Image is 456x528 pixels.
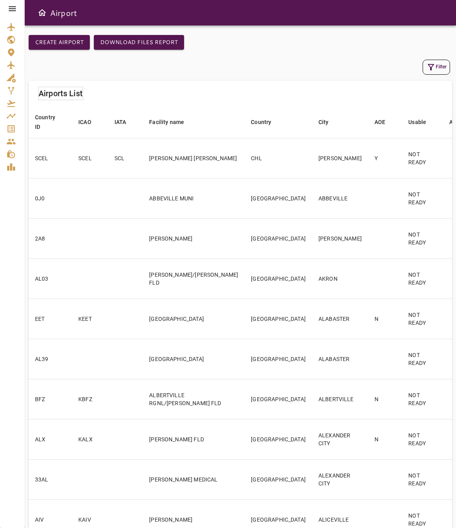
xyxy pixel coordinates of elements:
[149,117,194,127] span: Facility name
[244,419,312,459] td: [GEOGRAPHIC_DATA]
[94,35,184,50] button: Download Files Report
[143,379,244,419] td: ALBERTVILLE RGNL/[PERSON_NAME] FLD
[312,218,368,258] td: [PERSON_NAME]
[375,117,385,127] div: AOE
[312,299,368,339] td: ALABASTER
[408,190,437,206] p: NOT READY
[29,218,72,258] td: 2A8
[368,419,402,459] td: N
[244,138,312,178] td: CHL
[408,431,437,447] p: NOT READY
[244,258,312,299] td: [GEOGRAPHIC_DATA]
[35,113,55,132] div: Country ID
[408,472,437,487] p: NOT READY
[312,459,368,499] td: ALEXANDER CITY
[408,512,437,528] p: NOT READY
[408,391,437,407] p: NOT READY
[72,379,108,419] td: KBFZ
[368,299,402,339] td: N
[318,117,339,127] span: City
[29,339,72,379] td: AL39
[29,299,72,339] td: EET
[408,231,437,247] p: NOT READY
[143,178,244,218] td: ABBEVILLE MUNI
[251,117,271,127] div: Country
[143,419,244,459] td: [PERSON_NAME] FLD
[408,271,437,287] p: NOT READY
[29,419,72,459] td: ALX
[143,258,244,299] td: [PERSON_NAME]/[PERSON_NAME] FLD
[29,35,90,50] button: Create airport
[29,459,72,499] td: 33AL
[408,117,426,127] div: Usable
[78,117,102,127] span: ICAO
[114,117,126,127] div: IATA
[29,178,72,218] td: 0J0
[149,117,184,127] div: Facility name
[143,339,244,379] td: [GEOGRAPHIC_DATA]
[72,138,108,178] td: SCEL
[72,299,108,339] td: KEET
[368,379,402,419] td: N
[244,459,312,499] td: [GEOGRAPHIC_DATA]
[312,339,368,379] td: ALABASTER
[408,351,437,367] p: NOT READY
[251,117,281,127] span: Country
[423,60,450,75] button: Filter
[312,258,368,299] td: AKRON
[244,178,312,218] td: [GEOGRAPHIC_DATA]
[244,339,312,379] td: [GEOGRAPHIC_DATA]
[39,87,83,100] h6: Airports List
[312,379,368,419] td: ALBERTVILLE
[78,117,91,127] div: ICAO
[72,419,108,459] td: KALX
[108,138,143,178] td: SCL
[143,218,244,258] td: [PERSON_NAME]
[375,117,396,127] span: AOE
[35,113,66,132] span: Country ID
[143,459,244,499] td: [PERSON_NAME] MEDICAL
[244,379,312,419] td: [GEOGRAPHIC_DATA]
[408,150,437,166] p: NOT READY
[29,379,72,419] td: BFZ
[29,138,72,178] td: SCEL
[408,311,437,327] p: NOT READY
[318,117,329,127] div: City
[312,138,368,178] td: [PERSON_NAME]
[50,6,77,19] h6: Airport
[114,117,137,127] span: IATA
[244,299,312,339] td: [GEOGRAPHIC_DATA]
[408,117,437,127] span: Usable
[143,138,244,178] td: [PERSON_NAME] [PERSON_NAME]
[368,138,402,178] td: Y
[312,419,368,459] td: ALEXANDER CITY
[29,258,72,299] td: AL03
[312,178,368,218] td: ABBEVILLE
[244,218,312,258] td: [GEOGRAPHIC_DATA]
[143,299,244,339] td: [GEOGRAPHIC_DATA]
[34,5,50,21] button: Open drawer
